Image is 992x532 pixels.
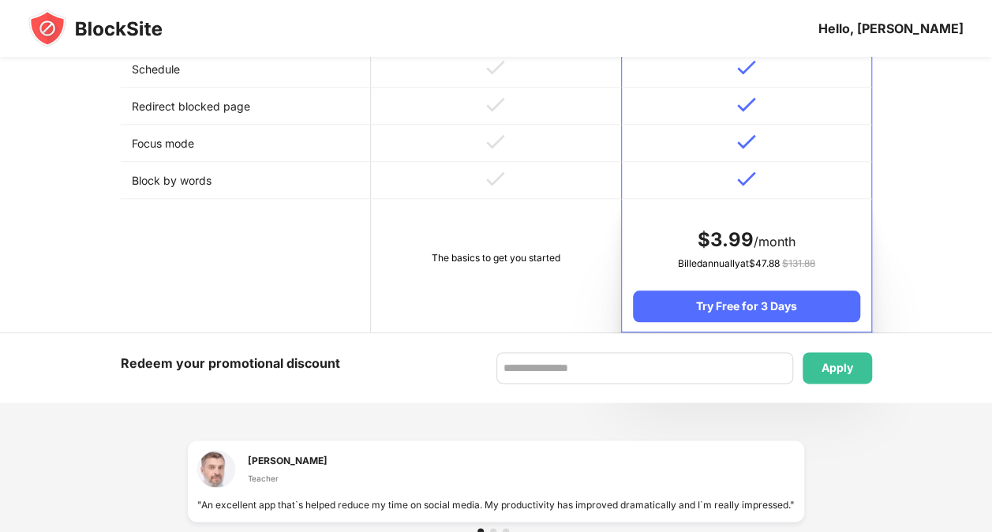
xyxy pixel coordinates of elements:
[121,162,371,199] td: Block by words
[737,60,756,75] img: v-blue.svg
[737,97,756,112] img: v-blue.svg
[121,51,371,88] td: Schedule
[486,60,505,75] img: v-grey.svg
[822,362,853,374] div: Apply
[737,171,756,186] img: v-blue.svg
[248,472,328,485] div: Teacher
[782,257,815,269] span: $ 131.88
[121,352,340,375] div: Redeem your promotional discount
[197,450,235,488] img: testimonial-1.jpg
[633,290,859,322] div: Try Free for 3 Days
[28,9,163,47] img: blocksite-icon-black.svg
[698,228,754,251] span: $ 3.99
[486,171,505,186] img: v-grey.svg
[248,453,328,468] div: [PERSON_NAME]
[197,497,795,512] div: "An excellent app that`s helped reduce my time on social media. My productivity has improved dram...
[633,256,859,272] div: Billed annually at $ 47.88
[382,250,610,266] div: The basics to get you started
[737,134,756,149] img: v-blue.svg
[818,21,964,36] div: Hello, [PERSON_NAME]
[121,125,371,162] td: Focus mode
[633,227,859,253] div: /month
[486,97,505,112] img: v-grey.svg
[486,134,505,149] img: v-grey.svg
[121,88,371,125] td: Redirect blocked page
